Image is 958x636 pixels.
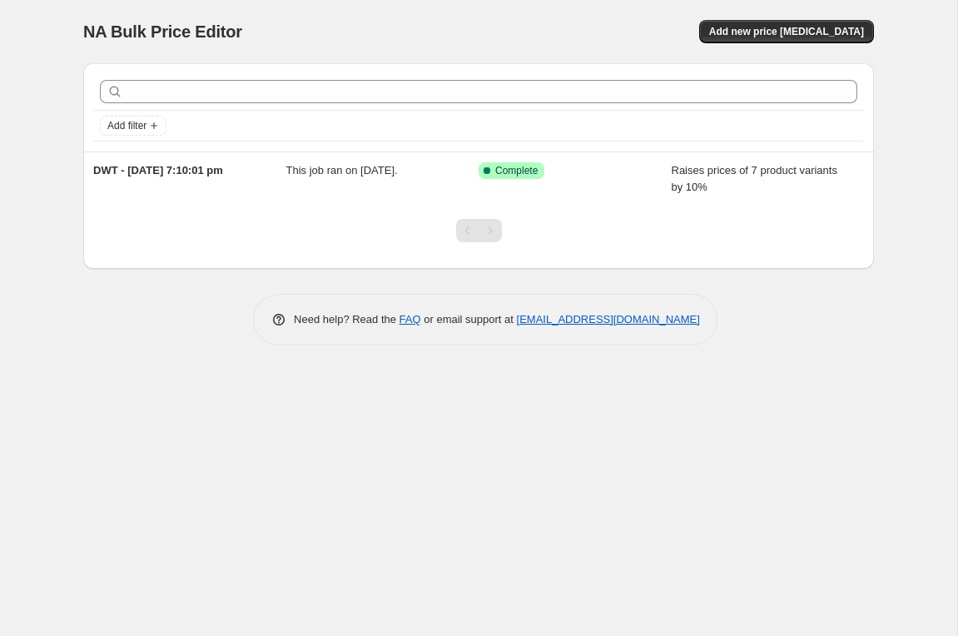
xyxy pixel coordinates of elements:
span: Add new price [MEDICAL_DATA] [709,25,864,38]
span: Complete [495,164,538,177]
a: FAQ [400,313,421,325]
nav: Pagination [456,219,502,242]
span: Add filter [107,119,146,132]
span: This job ran on [DATE]. [286,164,398,176]
a: [EMAIL_ADDRESS][DOMAIN_NAME] [517,313,700,325]
span: DWT - [DATE] 7:10:01 pm [93,164,223,176]
span: Raises prices of 7 product variants by 10% [672,164,837,193]
button: Add filter [100,116,166,136]
span: NA Bulk Price Editor [83,22,242,41]
span: Need help? Read the [294,313,400,325]
button: Add new price [MEDICAL_DATA] [699,20,874,43]
span: or email support at [421,313,517,325]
